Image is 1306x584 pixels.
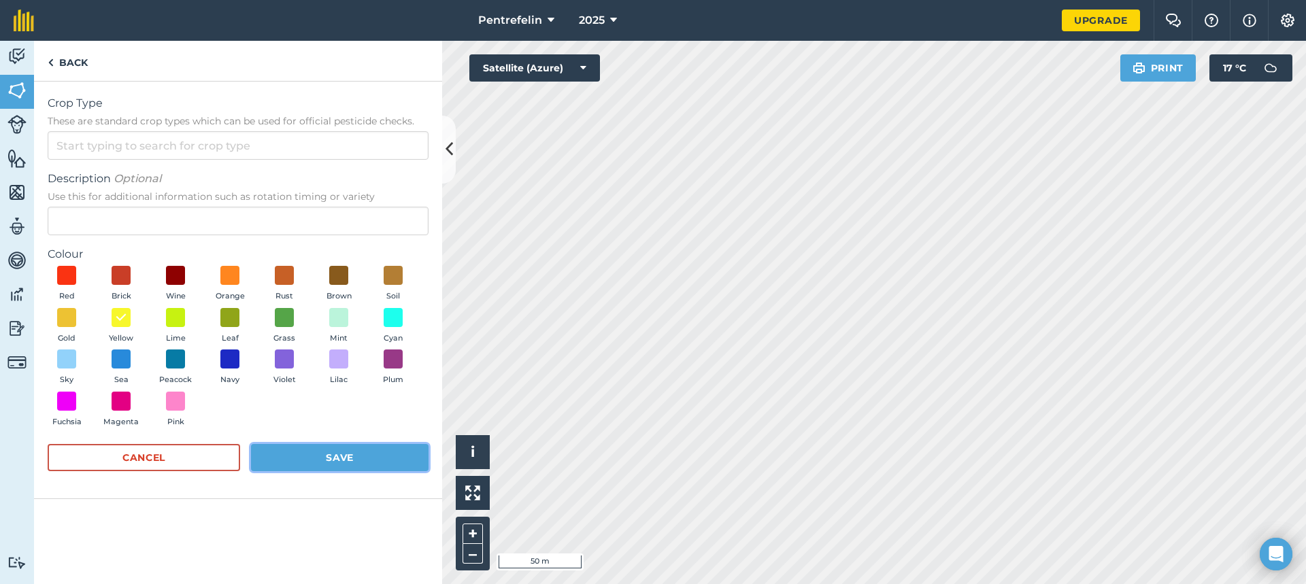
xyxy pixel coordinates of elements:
span: Pentrefelin [478,12,542,29]
button: Rust [265,266,303,303]
img: svg+xml;base64,PD94bWwgdmVyc2lvbj0iMS4wIiBlbmNvZGluZz0idXRmLTgiPz4KPCEtLSBHZW5lcmF0b3I6IEFkb2JlIE... [7,115,27,134]
span: Sea [114,374,129,386]
span: Rust [275,290,293,303]
img: svg+xml;base64,PD94bWwgdmVyc2lvbj0iMS4wIiBlbmNvZGluZz0idXRmLTgiPz4KPCEtLSBHZW5lcmF0b3I6IEFkb2JlIE... [7,353,27,372]
img: Four arrows, one pointing top left, one top right, one bottom right and the last bottom left [465,485,480,500]
button: Mint [320,308,358,345]
img: svg+xml;base64,PD94bWwgdmVyc2lvbj0iMS4wIiBlbmNvZGluZz0idXRmLTgiPz4KPCEtLSBHZW5lcmF0b3I6IEFkb2JlIE... [7,250,27,271]
span: Magenta [103,416,139,428]
span: Brown [326,290,352,303]
img: A cog icon [1279,14,1296,27]
button: Red [48,266,86,303]
button: Orange [211,266,249,303]
span: Cyan [384,332,403,345]
img: svg+xml;base64,PHN2ZyB4bWxucz0iaHR0cDovL3d3dy53My5vcmcvMjAwMC9zdmciIHdpZHRoPSI1NiIgaGVpZ2h0PSI2MC... [7,148,27,169]
span: Peacock [159,374,192,386]
span: Orange [216,290,245,303]
button: Peacock [156,349,195,386]
a: Upgrade [1062,10,1140,31]
span: 17 ° C [1223,54,1246,82]
button: Wine [156,266,195,303]
span: Soil [386,290,400,303]
span: Fuchsia [52,416,82,428]
span: Sky [60,374,73,386]
span: Violet [273,374,296,386]
button: i [456,435,490,469]
span: Red [59,290,75,303]
button: Soil [374,266,412,303]
input: Start typing to search for crop type [48,131,429,160]
img: svg+xml;base64,PHN2ZyB4bWxucz0iaHR0cDovL3d3dy53My5vcmcvMjAwMC9zdmciIHdpZHRoPSI1NiIgaGVpZ2h0PSI2MC... [7,80,27,101]
span: Mint [330,332,348,345]
img: svg+xml;base64,PD94bWwgdmVyc2lvbj0iMS4wIiBlbmNvZGluZz0idXRmLTgiPz4KPCEtLSBHZW5lcmF0b3I6IEFkb2JlIE... [7,318,27,339]
button: Lilac [320,349,358,386]
span: Grass [273,332,295,345]
button: Save [251,444,429,471]
img: svg+xml;base64,PHN2ZyB4bWxucz0iaHR0cDovL3d3dy53My5vcmcvMjAwMC9zdmciIHdpZHRoPSIxOCIgaGVpZ2h0PSIyNC... [115,309,127,326]
button: – [463,544,483,564]
span: i [471,443,475,460]
span: Leaf [222,332,239,345]
img: svg+xml;base64,PHN2ZyB4bWxucz0iaHR0cDovL3d3dy53My5vcmcvMjAwMC9zdmciIHdpZHRoPSI5IiBoZWlnaHQ9IjI0Ii... [48,54,54,71]
button: 17 °C [1209,54,1292,82]
img: svg+xml;base64,PHN2ZyB4bWxucz0iaHR0cDovL3d3dy53My5vcmcvMjAwMC9zdmciIHdpZHRoPSIxNyIgaGVpZ2h0PSIxNy... [1243,12,1256,29]
button: Brick [102,266,140,303]
span: Crop Type [48,95,429,111]
span: Gold [58,332,76,345]
button: Sea [102,349,140,386]
img: svg+xml;base64,PD94bWwgdmVyc2lvbj0iMS4wIiBlbmNvZGluZz0idXRmLTgiPz4KPCEtLSBHZW5lcmF0b3I6IEFkb2JlIE... [7,216,27,237]
img: svg+xml;base64,PD94bWwgdmVyc2lvbj0iMS4wIiBlbmNvZGluZz0idXRmLTgiPz4KPCEtLSBHZW5lcmF0b3I6IEFkb2JlIE... [7,556,27,569]
button: Grass [265,308,303,345]
button: Cancel [48,444,240,471]
a: Back [34,41,101,81]
img: svg+xml;base64,PD94bWwgdmVyc2lvbj0iMS4wIiBlbmNvZGluZz0idXRmLTgiPz4KPCEtLSBHZW5lcmF0b3I6IEFkb2JlIE... [7,46,27,67]
button: Pink [156,392,195,428]
button: Yellow [102,308,140,345]
span: Description [48,171,429,187]
span: Navy [220,374,239,386]
span: Lime [166,332,186,345]
span: Yellow [109,332,133,345]
div: Open Intercom Messenger [1260,538,1292,570]
img: Two speech bubbles overlapping with the left bubble in the forefront [1165,14,1182,27]
button: Sky [48,349,86,386]
button: Brown [320,266,358,303]
span: These are standard crop types which can be used for official pesticide checks. [48,114,429,128]
span: Plum [383,374,403,386]
button: Fuchsia [48,392,86,428]
em: Optional [114,172,161,185]
span: Pink [167,416,184,428]
img: fieldmargin Logo [14,10,34,31]
span: Brick [112,290,131,303]
button: Leaf [211,308,249,345]
img: svg+xml;base64,PD94bWwgdmVyc2lvbj0iMS4wIiBlbmNvZGluZz0idXRmLTgiPz4KPCEtLSBHZW5lcmF0b3I6IEFkb2JlIE... [1257,54,1284,82]
label: Colour [48,246,429,262]
button: Plum [374,349,412,386]
button: Lime [156,308,195,345]
button: Print [1120,54,1196,82]
span: Use this for additional information such as rotation timing or variety [48,190,429,203]
img: svg+xml;base64,PHN2ZyB4bWxucz0iaHR0cDovL3d3dy53My5vcmcvMjAwMC9zdmciIHdpZHRoPSIxOSIgaGVpZ2h0PSIyNC... [1133,60,1145,76]
button: Satellite (Azure) [469,54,600,82]
img: svg+xml;base64,PHN2ZyB4bWxucz0iaHR0cDovL3d3dy53My5vcmcvMjAwMC9zdmciIHdpZHRoPSI1NiIgaGVpZ2h0PSI2MC... [7,182,27,203]
button: Navy [211,349,249,386]
button: Cyan [374,308,412,345]
button: + [463,523,483,544]
img: A question mark icon [1203,14,1220,27]
span: 2025 [579,12,605,29]
button: Violet [265,349,303,386]
img: svg+xml;base64,PD94bWwgdmVyc2lvbj0iMS4wIiBlbmNvZGluZz0idXRmLTgiPz4KPCEtLSBHZW5lcmF0b3I6IEFkb2JlIE... [7,284,27,305]
span: Lilac [330,374,348,386]
button: Gold [48,308,86,345]
span: Wine [166,290,186,303]
button: Magenta [102,392,140,428]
